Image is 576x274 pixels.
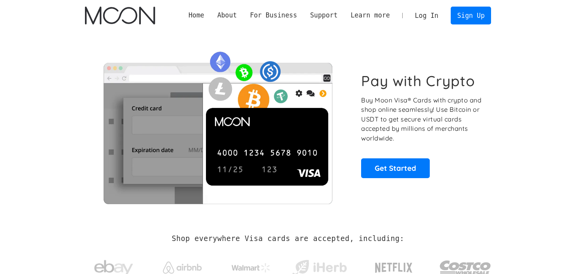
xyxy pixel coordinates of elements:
[217,10,237,20] div: About
[304,10,344,20] div: Support
[361,72,475,90] h1: Pay with Crypto
[85,7,155,24] a: home
[351,10,390,20] div: Learn more
[182,10,211,20] a: Home
[361,158,430,178] a: Get Started
[163,262,202,274] img: Airbnb
[232,263,270,272] img: Walmart
[451,7,491,24] a: Sign Up
[408,7,445,24] a: Log In
[85,46,351,204] img: Moon Cards let you spend your crypto anywhere Visa is accepted.
[250,10,297,20] div: For Business
[211,10,243,20] div: About
[244,10,304,20] div: For Business
[361,95,483,143] p: Buy Moon Visa® Cards with crypto and shop online seamlessly! Use Bitcoin or USDT to get secure vi...
[344,10,396,20] div: Learn more
[172,234,404,243] h2: Shop everywhere Visa cards are accepted, including:
[85,7,155,24] img: Moon Logo
[310,10,337,20] div: Support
